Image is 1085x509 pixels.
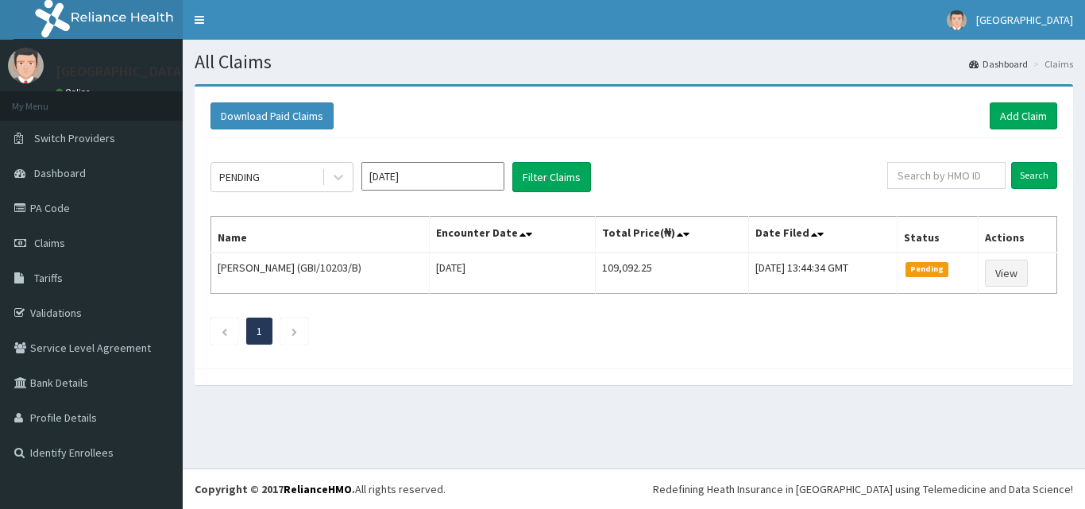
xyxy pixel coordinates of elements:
[897,217,978,253] th: Status
[749,217,897,253] th: Date Filed
[56,87,94,98] a: Online
[596,217,749,253] th: Total Price(₦)
[34,236,65,250] span: Claims
[749,253,897,294] td: [DATE] 13:44:34 GMT
[990,102,1057,129] a: Add Claim
[183,469,1085,509] footer: All rights reserved.
[596,253,749,294] td: 109,092.25
[291,324,298,338] a: Next page
[512,162,591,192] button: Filter Claims
[210,102,334,129] button: Download Paid Claims
[905,262,949,276] span: Pending
[653,481,1073,497] div: Redefining Heath Insurance in [GEOGRAPHIC_DATA] using Telemedicine and Data Science!
[195,482,355,496] strong: Copyright © 2017 .
[1029,57,1073,71] li: Claims
[430,217,596,253] th: Encounter Date
[979,217,1057,253] th: Actions
[211,253,430,294] td: [PERSON_NAME] (GBI/10203/B)
[887,162,1006,189] input: Search by HMO ID
[947,10,967,30] img: User Image
[8,48,44,83] img: User Image
[1011,162,1057,189] input: Search
[284,482,352,496] a: RelianceHMO
[211,217,430,253] th: Name
[985,260,1028,287] a: View
[221,324,228,338] a: Previous page
[195,52,1073,72] h1: All Claims
[976,13,1073,27] span: [GEOGRAPHIC_DATA]
[361,162,504,191] input: Select Month and Year
[34,131,115,145] span: Switch Providers
[969,57,1028,71] a: Dashboard
[56,64,187,79] p: [GEOGRAPHIC_DATA]
[257,324,262,338] a: Page 1 is your current page
[430,253,596,294] td: [DATE]
[34,166,86,180] span: Dashboard
[219,169,260,185] div: PENDING
[34,271,63,285] span: Tariffs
